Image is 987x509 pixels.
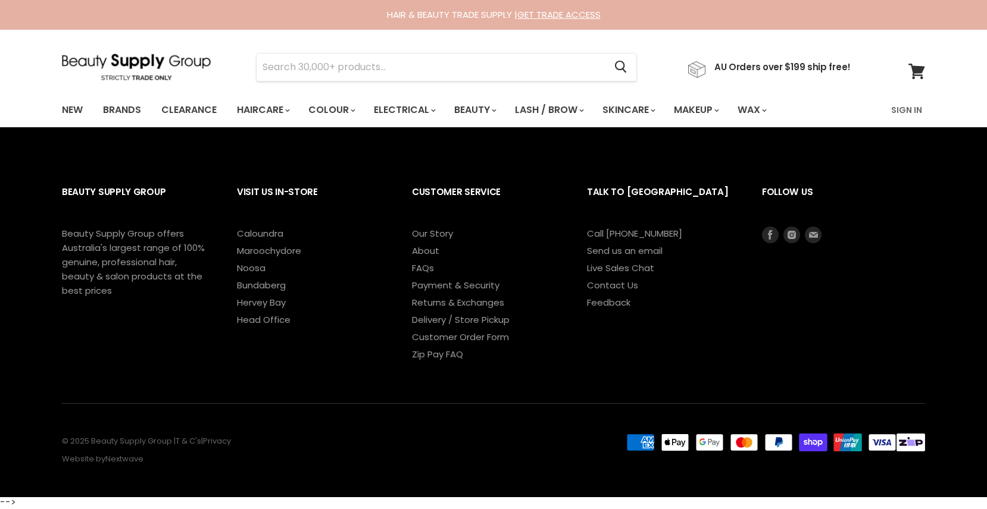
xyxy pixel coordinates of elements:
[365,98,443,122] a: Electrical
[176,435,201,447] a: T & C's
[762,177,925,227] h2: Follow us
[256,53,637,81] form: Product
[237,227,283,240] a: Caloundra
[412,279,499,291] a: Payment & Security
[412,177,563,227] h2: Customer Service
[587,177,738,227] h2: Talk to [GEOGRAPHIC_DATA]
[412,244,439,257] a: About
[587,244,663,257] a: Send us an email
[412,348,463,360] a: Zip Pay FAQ
[53,93,830,127] ul: Main menu
[412,262,434,274] a: FAQs
[587,279,638,291] a: Contact Us
[412,313,510,326] a: Delivery / Store Pickup
[62,227,205,298] p: Beauty Supply Group offers Australia's largest range of 100% genuine, professional hair, beauty &...
[237,313,291,326] a: Head Office
[237,262,266,274] a: Noosa
[897,433,925,451] img: footer-tile-new.png
[105,453,143,464] a: Nextwave
[445,98,504,122] a: Beauty
[152,98,226,122] a: Clearance
[62,177,213,227] h2: Beauty Supply Group
[237,279,286,291] a: Bundaberg
[412,227,453,240] a: Our Story
[412,331,509,343] a: Customer Order Form
[587,296,630,309] a: Feedback
[257,54,605,81] input: Search
[228,98,297,122] a: Haircare
[237,177,388,227] h2: Visit Us In-Store
[47,9,940,21] div: HAIR & BEAUTY TRADE SUPPLY |
[506,98,591,122] a: Lash / Brow
[299,98,363,122] a: Colour
[53,98,92,122] a: New
[517,8,601,21] a: GET TRADE ACCESS
[94,98,150,122] a: Brands
[729,98,774,122] a: Wax
[605,54,636,81] button: Search
[203,435,231,447] a: Privacy
[237,244,301,257] a: Maroochydore
[884,98,929,122] a: Sign In
[237,296,286,309] a: Hervey Bay
[594,98,663,122] a: Skincare
[62,437,573,464] p: © 2025 Beauty Supply Group | | Website by
[665,98,726,122] a: Makeup
[412,296,504,309] a: Returns & Exchanges
[587,227,682,240] a: Call [PHONE_NUMBER]
[587,262,654,274] a: Live Sales Chat
[47,93,940,127] nav: Main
